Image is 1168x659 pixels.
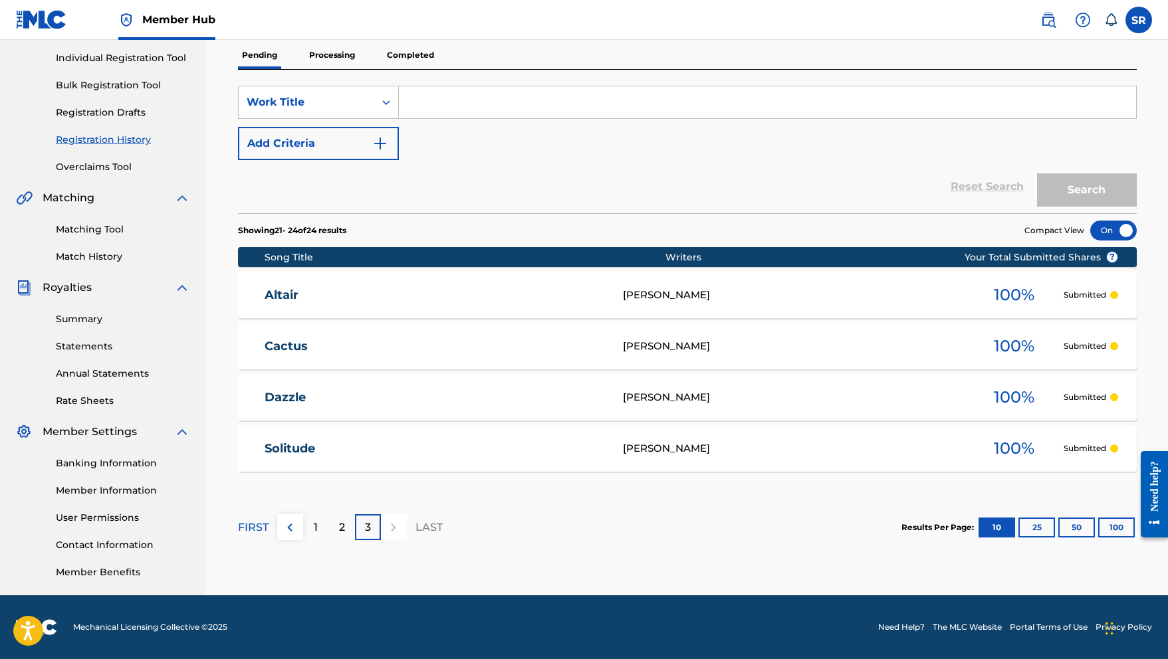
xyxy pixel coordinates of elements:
img: Top Rightsholder [118,12,134,28]
button: 10 [979,518,1015,537]
button: 50 [1058,518,1095,537]
button: Add Criteria [238,127,399,160]
span: Matching [43,190,94,206]
div: Help [1070,7,1096,33]
p: FIRST [238,519,269,535]
a: Solitude [265,441,605,456]
button: 100 [1098,518,1135,537]
p: Processing [305,41,359,69]
img: help [1075,12,1091,28]
a: Match History [56,250,190,264]
a: Banking Information [56,456,190,470]
a: User Permissions [56,511,190,525]
a: Statements [56,339,190,353]
div: Work Title [247,94,366,110]
div: Song Title [265,250,665,264]
a: Rate Sheets [56,394,190,408]
div: User Menu [1125,7,1152,33]
a: Altair [265,288,605,303]
a: Portal Terms of Use [1010,621,1088,633]
span: Mechanical Licensing Collective © 2025 [73,621,227,633]
a: Privacy Policy [1096,621,1152,633]
p: Submitted [1064,391,1106,403]
img: search [1040,12,1056,28]
p: 1 [314,519,318,535]
img: expand [174,424,190,440]
img: Royalties [16,280,32,296]
a: Bulk Registration Tool [56,78,190,92]
div: Writers [665,250,1007,264]
a: Need Help? [878,621,925,633]
div: [PERSON_NAME] [623,339,965,354]
img: left [282,519,298,535]
div: [PERSON_NAME] [623,441,965,456]
a: Summary [56,312,190,326]
p: LAST [415,519,443,535]
span: Royalties [43,280,92,296]
span: 100 % [994,436,1034,460]
a: The MLC Website [933,621,1002,633]
p: Submitted [1064,340,1106,352]
iframe: Resource Center [1131,439,1168,549]
span: Your Total Submitted Shares [965,250,1118,264]
p: 3 [365,519,371,535]
a: Contact Information [56,538,190,552]
span: Member Hub [142,12,215,27]
iframe: Chat Widget [1102,595,1168,659]
img: Matching [16,190,33,206]
p: Completed [383,41,438,69]
div: Notifications [1104,13,1117,27]
p: Pending [238,41,281,69]
img: expand [174,190,190,206]
span: 100 % [994,283,1034,307]
a: Overclaims Tool [56,160,190,174]
div: [PERSON_NAME] [623,288,965,303]
a: Registration History [56,133,190,147]
a: Annual Statements [56,367,190,381]
a: Individual Registration Tool [56,51,190,65]
img: logo [16,619,57,635]
span: 100 % [994,385,1034,409]
span: Compact View [1024,225,1084,236]
form: Search Form [238,86,1137,213]
a: Member Information [56,484,190,498]
img: 9d2ae6d4665cec9f34b9.svg [372,136,388,151]
a: Dazzle [265,390,605,405]
span: 100 % [994,334,1034,358]
div: Drag [1106,609,1113,648]
div: [PERSON_NAME] [623,390,965,405]
img: MLC Logo [16,10,67,29]
button: 25 [1018,518,1055,537]
a: Registration Drafts [56,106,190,120]
a: Member Benefits [56,565,190,579]
a: Public Search [1035,7,1062,33]
p: 2 [339,519,345,535]
a: Cactus [265,339,605,354]
p: Submitted [1064,442,1106,454]
img: Member Settings [16,424,32,440]
img: expand [174,280,190,296]
p: Submitted [1064,289,1106,301]
span: ? [1107,252,1117,262]
a: Matching Tool [56,223,190,236]
p: Results Per Page: [901,521,977,533]
span: Member Settings [43,424,137,440]
p: Showing 21 - 24 of 24 results [238,225,346,236]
